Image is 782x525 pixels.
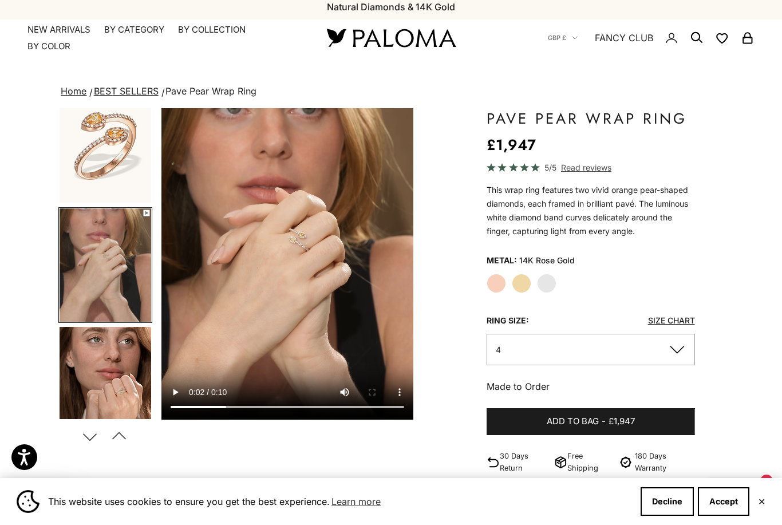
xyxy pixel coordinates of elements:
h1: Pave Pear Wrap Ring [487,108,694,129]
span: 5/5 [544,161,556,174]
button: Add to bag-£1,947 [487,408,694,436]
p: This wrap ring features two vivid orange pear-shaped diamonds, each framed in brilliant pavé. The... [487,183,694,238]
a: 5/5 Read reviews [487,161,694,174]
summary: By Collection [178,24,246,35]
summary: By Category [104,24,164,35]
span: Read reviews [561,161,611,174]
button: Decline [641,487,694,516]
a: FANCY CLUB [595,30,653,45]
img: Cookie banner [17,490,40,513]
sale-price: £1,947 [487,133,536,156]
span: Add to bag [547,415,599,429]
a: NEW ARRIVALS [27,24,90,35]
a: BEST SELLERS [94,85,159,97]
p: Free Shipping [567,450,612,474]
button: Go to item 5 [58,326,152,441]
a: Learn more [330,493,382,510]
span: Pave Pear Wrap Ring [165,85,256,97]
legend: Metal: [487,252,517,269]
summary: PRODUCT DETAILS [487,475,694,517]
p: 30 Days Return [500,450,549,474]
span: GBP £ [548,33,566,43]
img: #YellowGold #WhiteGold #RoseGold [60,327,151,440]
button: 4 [487,334,694,365]
nav: Primary navigation [27,24,299,52]
nav: Secondary navigation [548,19,755,56]
a: Home [61,85,86,97]
button: Go to item 4 [58,207,152,323]
p: 180 Days Warranty [635,450,695,474]
button: GBP £ [548,33,578,43]
button: Close [758,498,765,505]
span: This website uses cookies to ensure you get the best experience. [48,493,631,510]
span: 4 [496,345,501,354]
summary: By Color [27,41,70,52]
img: #RoseGold [60,89,151,203]
button: Go to item 3 [58,88,152,204]
nav: breadcrumbs [58,84,723,100]
variant-option-value: 14K Rose Gold [519,252,575,269]
button: Accept [698,487,749,516]
span: £1,947 [609,415,635,429]
img: #YellowGold #WhiteGold #RoseGold [60,208,151,322]
a: Size Chart [648,315,695,325]
p: Made to Order [487,379,694,394]
video: #YellowGold #WhiteGold #RoseGold [161,108,413,420]
div: Item 4 of 15 [161,108,413,420]
legend: Ring size: [487,312,529,329]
